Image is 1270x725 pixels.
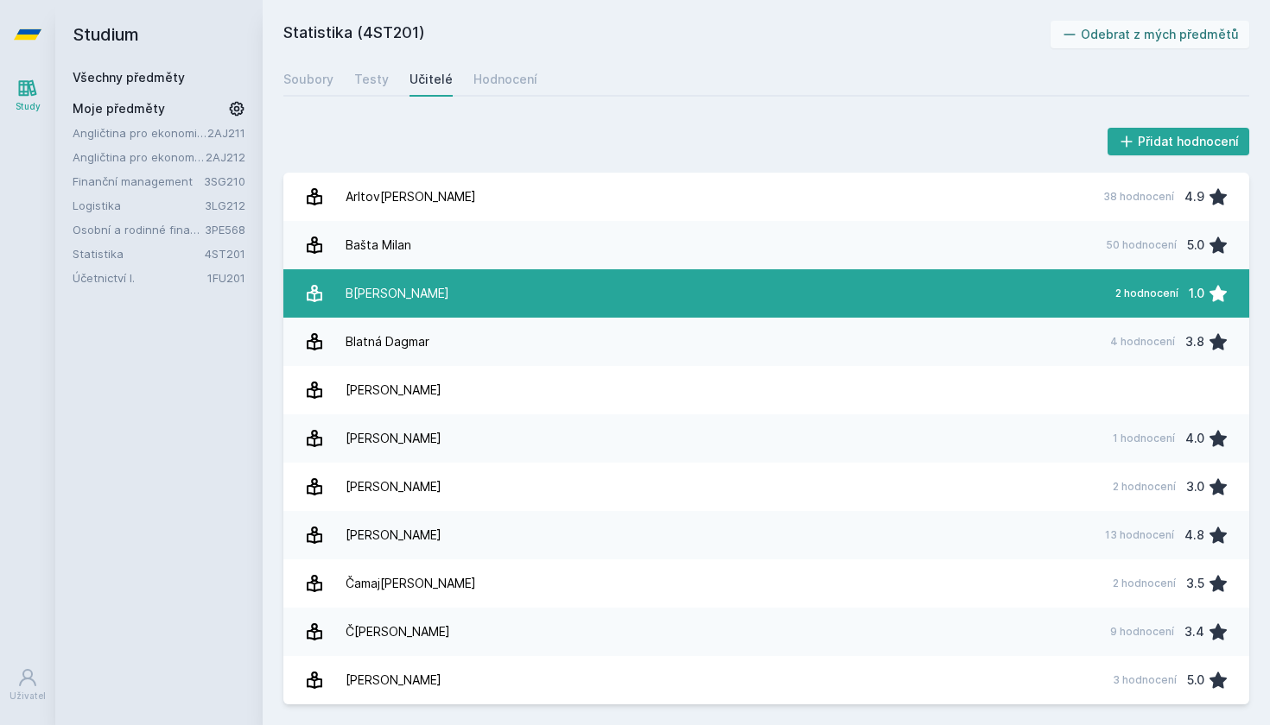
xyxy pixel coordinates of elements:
a: Bašta Milan 50 hodnocení 5.0 [283,221,1249,269]
a: Angličtina pro ekonomická studia 2 (B2/C1) [73,148,206,166]
div: Bašta Milan [346,228,411,262]
a: 3LG212 [205,199,245,212]
div: [PERSON_NAME] [346,421,441,456]
a: Č[PERSON_NAME] 9 hodnocení 3.4 [283,608,1249,656]
a: [PERSON_NAME] 13 hodnocení 4.8 [283,511,1249,559]
div: 4.8 [1184,518,1204,552]
div: 2 hodnocení [1113,480,1176,494]
div: 5.0 [1187,228,1204,262]
a: 4ST201 [205,247,245,261]
div: Čamaj[PERSON_NAME] [346,566,476,601]
div: 50 hodnocení [1106,238,1177,252]
div: [PERSON_NAME] [346,663,441,697]
div: 4 hodnocení [1110,335,1175,349]
div: 2 hodnocení [1115,287,1178,300]
div: 4.0 [1185,421,1204,456]
div: 9 hodnocení [1110,625,1174,639]
a: Všechny předměty [73,70,185,85]
div: 5.0 [1187,663,1204,697]
a: Hodnocení [473,62,537,97]
a: Uživatel [3,659,52,711]
a: Angličtina pro ekonomická studia 1 (B2/C1) [73,124,207,142]
div: Uživatel [10,690,46,703]
div: [PERSON_NAME] [346,470,441,504]
a: Study [3,69,52,122]
div: 3.0 [1186,470,1204,504]
div: 3 hodnocení [1113,673,1177,687]
a: Učitelé [410,62,453,97]
div: 3.5 [1186,566,1204,601]
a: B[PERSON_NAME] 2 hodnocení 1.0 [283,269,1249,318]
a: 2AJ211 [207,126,245,140]
div: 1 hodnocení [1113,432,1175,445]
a: Blatná Dagmar 4 hodnocení 3.8 [283,318,1249,366]
a: [PERSON_NAME] 1 hodnocení 4.0 [283,414,1249,463]
div: 3.4 [1184,615,1204,649]
a: 2AJ212 [206,150,245,164]
a: [PERSON_NAME] [283,366,1249,414]
div: 2 hodnocení [1113,577,1176,590]
button: Přidat hodnocení [1108,128,1250,155]
div: B[PERSON_NAME] [346,276,449,311]
div: 38 hodnocení [1103,190,1174,204]
a: 3PE568 [205,223,245,236]
div: Testy [354,71,389,88]
div: Učitelé [410,71,453,88]
div: Study [16,100,41,113]
div: 13 hodnocení [1105,528,1174,542]
a: Statistika [73,245,205,262]
a: [PERSON_NAME] 2 hodnocení 3.0 [283,463,1249,511]
div: [PERSON_NAME] [346,373,441,407]
div: 3.8 [1185,325,1204,359]
div: [PERSON_NAME] [346,518,441,552]
button: Odebrat z mých předmětů [1051,21,1250,48]
a: Čamaj[PERSON_NAME] 2 hodnocení 3.5 [283,559,1249,608]
a: Osobní a rodinné finance [73,221,205,238]
div: Č[PERSON_NAME] [346,615,450,649]
a: Testy [354,62,389,97]
a: Soubory [283,62,333,97]
a: [PERSON_NAME] 3 hodnocení 5.0 [283,656,1249,704]
a: Finanční management [73,173,204,190]
div: Soubory [283,71,333,88]
a: Účetnictví I. [73,269,207,287]
a: Logistika [73,197,205,214]
div: 1.0 [1189,276,1204,311]
a: 3SG210 [204,174,245,188]
a: 1FU201 [207,271,245,285]
span: Moje předměty [73,100,165,117]
a: Arltov[PERSON_NAME] 38 hodnocení 4.9 [283,173,1249,221]
div: 4.9 [1184,180,1204,214]
div: Arltov[PERSON_NAME] [346,180,476,214]
div: Hodnocení [473,71,537,88]
h2: Statistika (4ST201) [283,21,1051,48]
div: Blatná Dagmar [346,325,429,359]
